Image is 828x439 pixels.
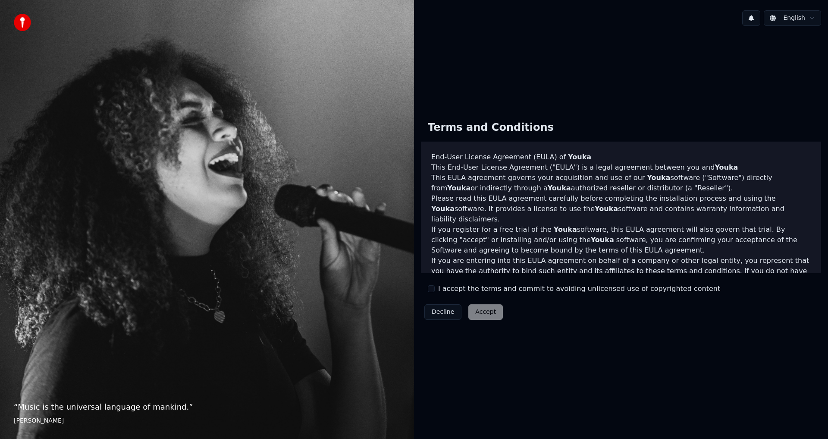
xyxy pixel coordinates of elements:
[431,256,811,297] p: If you are entering into this EULA agreement on behalf of a company or other legal entity, you re...
[548,184,571,192] span: Youka
[431,224,811,256] p: If you register for a free trial of the software, this EULA agreement will also govern that trial...
[568,153,591,161] span: Youka
[431,205,455,213] span: Youka
[14,14,31,31] img: youka
[431,162,811,173] p: This End-User License Agreement ("EULA") is a legal agreement between you and
[554,225,577,234] span: Youka
[647,174,670,182] span: Youka
[595,205,618,213] span: Youka
[591,236,614,244] span: Youka
[715,163,738,171] span: Youka
[14,417,400,425] footer: [PERSON_NAME]
[421,114,561,142] div: Terms and Conditions
[447,184,470,192] span: Youka
[438,284,720,294] label: I accept the terms and commit to avoiding unlicensed use of copyrighted content
[424,304,461,320] button: Decline
[431,152,811,162] h3: End-User License Agreement (EULA) of
[431,193,811,224] p: Please read this EULA agreement carefully before completing the installation process and using th...
[431,173,811,193] p: This EULA agreement governs your acquisition and use of our software ("Software") directly from o...
[14,401,400,413] p: “ Music is the universal language of mankind. ”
